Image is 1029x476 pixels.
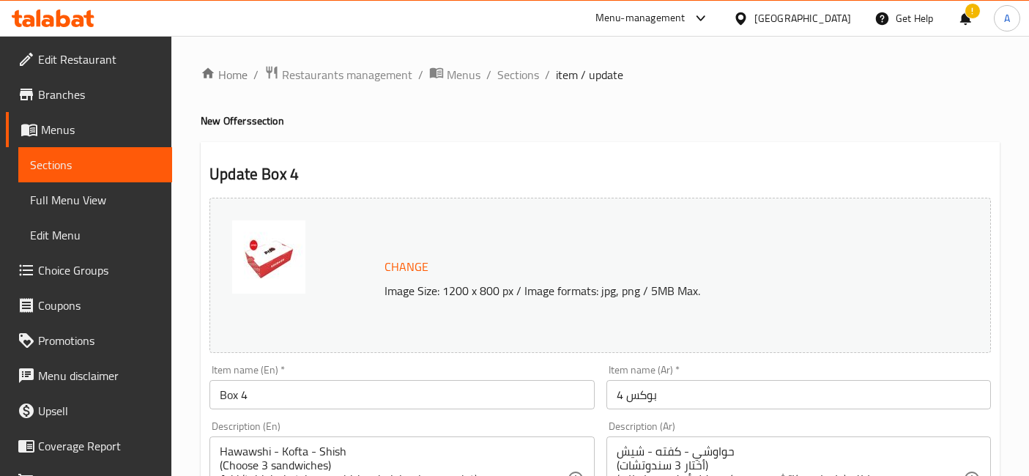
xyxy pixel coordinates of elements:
[379,282,931,300] p: Image Size: 1200 x 800 px / Image formats: jpg, png / 5MB Max.
[209,163,991,185] h2: Update Box 4
[6,288,172,323] a: Coupons
[30,191,160,209] span: Full Menu View
[606,380,991,409] input: Enter name Ar
[18,217,172,253] a: Edit Menu
[38,297,160,314] span: Coupons
[38,86,160,103] span: Branches
[6,77,172,112] a: Branches
[6,393,172,428] a: Upsell
[41,121,160,138] span: Menus
[30,226,160,244] span: Edit Menu
[429,65,480,84] a: Menus
[418,66,423,83] li: /
[264,65,412,84] a: Restaurants management
[447,66,480,83] span: Menus
[253,66,259,83] li: /
[30,156,160,174] span: Sections
[6,112,172,147] a: Menus
[385,256,428,278] span: Change
[38,402,160,420] span: Upsell
[497,66,539,83] a: Sections
[6,358,172,393] a: Menu disclaimer
[18,182,172,217] a: Full Menu View
[201,66,248,83] a: Home
[6,42,172,77] a: Edit Restaurant
[232,220,305,294] img: Box_1_copy638938002765566845.jpg
[209,380,594,409] input: Enter name En
[282,66,412,83] span: Restaurants management
[201,65,1000,84] nav: breadcrumb
[6,428,172,464] a: Coverage Report
[754,10,851,26] div: [GEOGRAPHIC_DATA]
[6,253,172,288] a: Choice Groups
[379,252,434,282] button: Change
[1004,10,1010,26] span: A
[556,66,623,83] span: item / update
[38,367,160,384] span: Menu disclaimer
[18,147,172,182] a: Sections
[595,10,686,27] div: Menu-management
[38,261,160,279] span: Choice Groups
[6,323,172,358] a: Promotions
[38,51,160,68] span: Edit Restaurant
[38,332,160,349] span: Promotions
[545,66,550,83] li: /
[201,114,1000,128] h4: New Offers section
[38,437,160,455] span: Coverage Report
[486,66,491,83] li: /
